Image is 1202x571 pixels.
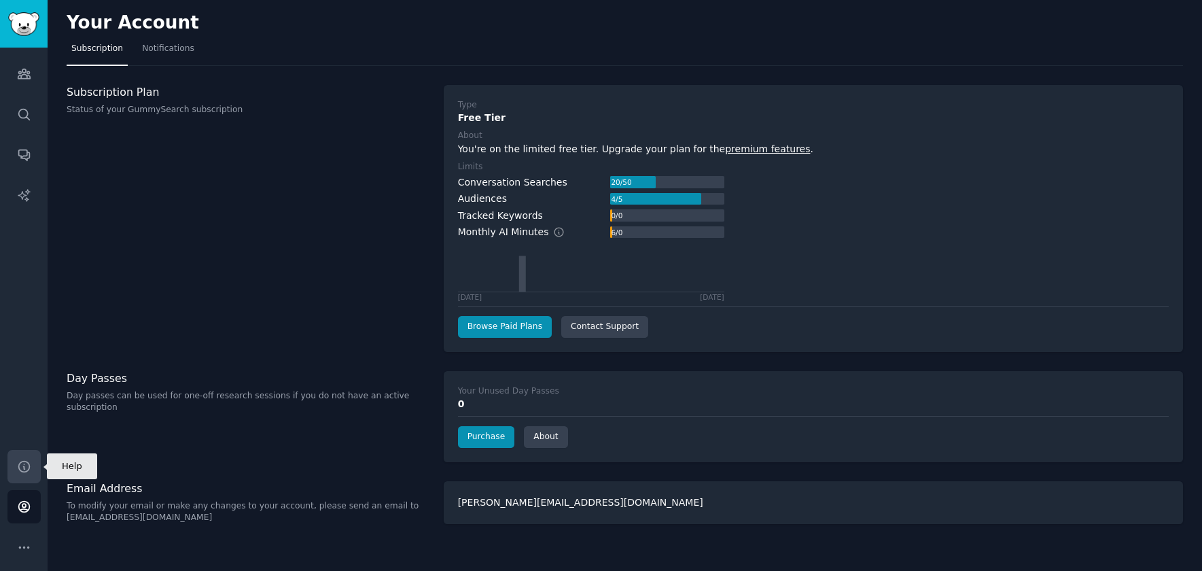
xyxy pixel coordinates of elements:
div: 6 / 0 [610,226,624,239]
span: Subscription [71,43,123,55]
div: 0 / 0 [610,209,624,222]
div: Your Unused Day Passes [458,385,559,398]
div: 20 / 50 [610,176,633,188]
div: [DATE] [458,292,482,302]
a: premium features [725,143,810,154]
h3: Subscription Plan [67,85,429,99]
a: Browse Paid Plans [458,316,552,338]
a: Contact Support [561,316,648,338]
a: Purchase [458,426,515,448]
a: About [524,426,567,448]
a: Notifications [137,38,199,66]
div: 4 / 5 [610,193,624,205]
div: [DATE] [700,292,724,302]
div: Audiences [458,192,507,206]
div: [PERSON_NAME][EMAIL_ADDRESS][DOMAIN_NAME] [444,481,1183,524]
h3: Day Passes [67,371,429,385]
p: Day passes can be used for one-off research sessions if you do not have an active subscription [67,390,429,414]
div: Free Tier [458,111,1169,125]
a: Subscription [67,38,128,66]
div: You're on the limited free tier. Upgrade your plan for the . [458,142,1169,156]
h2: Your Account [67,12,199,34]
span: Notifications [142,43,194,55]
div: Tracked Keywords [458,209,543,223]
div: Conversation Searches [458,175,567,190]
div: About [458,130,482,142]
div: Limits [458,161,483,173]
p: Status of your GummySearch subscription [67,104,429,116]
div: Type [458,99,477,111]
div: Monthly AI Minutes [458,225,580,239]
h3: Email Address [67,481,429,496]
img: GummySearch logo [8,12,39,36]
p: To modify your email or make any changes to your account, please send an email to [EMAIL_ADDRESS]... [67,500,429,524]
div: 0 [458,397,1169,411]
